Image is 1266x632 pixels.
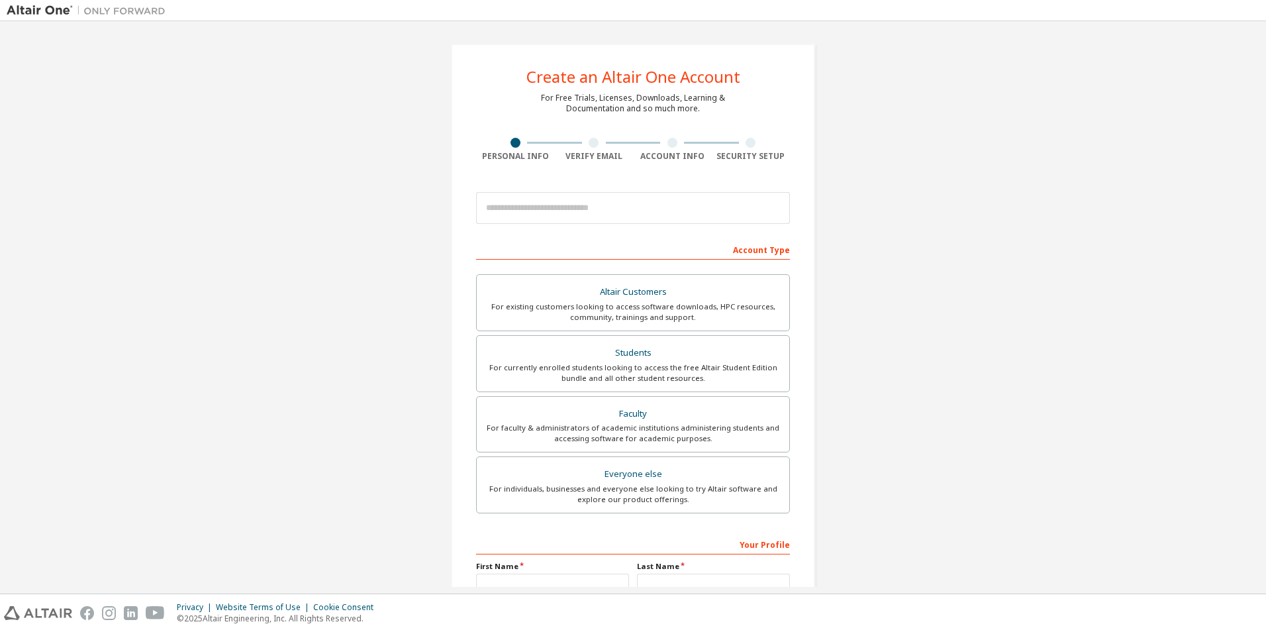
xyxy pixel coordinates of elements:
div: For faculty & administrators of academic institutions administering students and accessing softwa... [485,423,781,444]
div: Personal Info [476,151,555,162]
div: For individuals, businesses and everyone else looking to try Altair software and explore our prod... [485,484,781,505]
img: facebook.svg [80,606,94,620]
div: Verify Email [555,151,634,162]
label: First Name [476,561,629,572]
label: Last Name [637,561,790,572]
div: Altair Customers [485,283,781,301]
img: instagram.svg [102,606,116,620]
div: Account Type [476,238,790,260]
div: For Free Trials, Licenses, Downloads, Learning & Documentation and so much more. [541,93,725,114]
div: For existing customers looking to access software downloads, HPC resources, community, trainings ... [485,301,781,323]
div: Students [485,344,781,362]
img: youtube.svg [146,606,165,620]
img: Altair One [7,4,172,17]
div: Everyone else [485,465,781,484]
div: Account Info [633,151,712,162]
p: © 2025 Altair Engineering, Inc. All Rights Reserved. [177,613,381,624]
div: Security Setup [712,151,791,162]
div: Create an Altair One Account [526,69,740,85]
div: Website Terms of Use [216,602,313,613]
div: Privacy [177,602,216,613]
div: For currently enrolled students looking to access the free Altair Student Edition bundle and all ... [485,362,781,384]
img: altair_logo.svg [4,606,72,620]
div: Your Profile [476,533,790,554]
img: linkedin.svg [124,606,138,620]
div: Faculty [485,405,781,423]
div: Cookie Consent [313,602,381,613]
